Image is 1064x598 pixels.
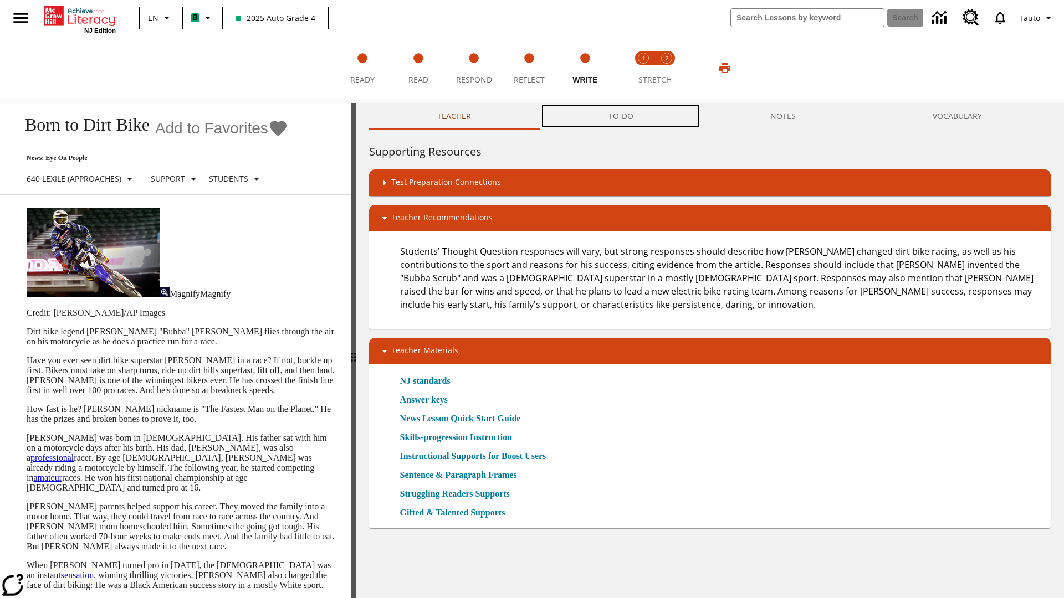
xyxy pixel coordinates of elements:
[143,8,178,28] button: Language: EN, Select a language
[369,205,1051,231] div: Teacher Recommendations
[400,431,513,444] a: Skills-progression Instruction, Will open in new browser window or tab
[864,103,1051,130] button: VOCABULARY
[514,74,545,85] span: Reflect
[4,2,37,34] button: Open side menu
[400,506,512,519] a: Gifted & Talented Supports
[146,169,204,189] button: Scaffolds, Support
[170,289,200,298] span: Magnify
[27,173,121,184] p: 640 Lexile (Approaches)
[391,176,501,189] p: Test Preparation Connections
[369,103,540,130] button: Teacher
[408,74,428,85] span: Read
[540,103,702,130] button: TO-DO
[497,38,561,99] button: Reflect step 4 of 5
[400,468,517,482] a: Sentence & Paragraph Frames, Will open in new browser window or tab
[702,103,864,130] button: NOTES
[400,450,546,463] a: Instructional Supports for Boost Users, Will open in new browser window or tab
[642,55,645,62] text: 1
[192,11,198,24] span: B
[236,12,315,24] span: 2025 Auto Grade 4
[22,169,141,189] button: Select Lexile, 640 Lexile (Approaches)
[27,208,160,297] img: Motocross racer James Stewart flies through the air on his dirt bike.
[1019,12,1040,24] span: Tauto
[400,412,521,425] a: News Lesson Quick Start Guide, Will open in new browser window or tab
[651,38,683,99] button: Stretch Respond step 2 of 2
[27,308,338,318] p: Credit: [PERSON_NAME]/AP Images
[27,404,338,424] p: How fast is he? [PERSON_NAME] nickname is "The Fastest Man on the Planet." He has the prizes and ...
[400,487,516,501] a: Struggling Readers Supports
[369,338,1051,364] div: Teacher Materials
[638,74,672,85] span: STRETCH
[572,75,597,84] span: Write
[27,560,338,590] p: When [PERSON_NAME] turned pro in [DATE], the [DEMOGRAPHIC_DATA] was an instant , winning thrillin...
[209,173,248,184] p: Students
[925,3,956,33] a: Data Center
[84,27,116,34] span: NJ Edition
[369,103,1051,130] div: Instructional Panel Tabs
[30,453,74,462] a: professional
[1015,8,1060,28] button: Profile/Settings
[155,118,288,138] button: Add to Favorites - Born to Dirt Bike
[369,169,1051,196] div: Test Preparation Connections
[356,103,1064,598] div: activity
[148,12,158,24] span: EN
[204,169,268,189] button: Select Student
[400,245,1042,311] p: Students' Thought Question responses will vary, but strong responses should describe how [PERSON_...
[27,355,338,395] p: Have you ever seen dirt bike superstar [PERSON_NAME] in a race? If not, buckle up first. Bikers m...
[160,287,170,297] img: Magnify
[351,103,356,598] div: Press Enter or Spacebar and then press right and left arrow keys to move the slider
[456,74,492,85] span: Respond
[986,3,1015,32] a: Notifications
[200,289,231,298] span: Magnify
[553,38,617,99] button: Write step 5 of 5
[151,173,185,184] p: Support
[956,3,986,33] a: Resource Center, Will open in new tab
[627,38,659,99] button: Stretch Read step 1 of 2
[27,327,338,347] p: Dirt bike legend [PERSON_NAME] "Bubba" [PERSON_NAME] flies through the air on his motorcycle as h...
[44,4,116,34] div: Home
[186,8,219,28] button: Boost Class color is mint green. Change class color
[386,38,450,99] button: Read step 2 of 5
[27,433,338,493] p: [PERSON_NAME] was born in [DEMOGRAPHIC_DATA]. His father sat with him on a motorcycle days after ...
[400,393,448,406] a: Answer keys, Will open in new browser window or tab
[391,344,458,358] p: Teacher Materials
[13,115,150,135] h1: Born to Dirt Bike
[330,38,395,99] button: Ready step 1 of 5
[33,473,62,482] a: amateur
[731,9,884,27] input: search field
[442,38,506,99] button: Respond step 3 of 5
[707,58,743,78] button: Print
[27,502,338,551] p: [PERSON_NAME] parents helped support his career. They moved the family into a motor home. That wa...
[155,120,268,137] span: Add to Favorites
[391,212,493,225] p: Teacher Recommendations
[13,154,288,162] p: News: Eye On People
[369,143,1051,161] h6: Supporting Resources
[61,570,94,580] a: sensation
[666,55,668,62] text: 2
[350,74,375,85] span: Ready
[400,374,457,388] a: NJ standards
